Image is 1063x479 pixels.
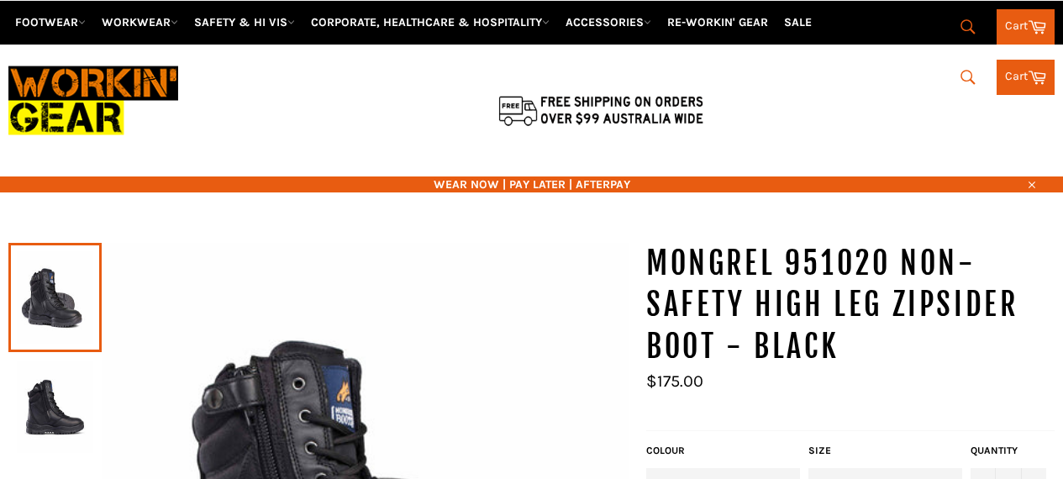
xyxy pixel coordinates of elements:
img: Workin Gear leaders in Workwear, Safety Boots, PPE, Uniforms. Australia's No.1 in Workwear [8,55,178,146]
a: CORPORATE, HEALTHCARE & HOSPITALITY [304,8,556,37]
span: WEAR NOW | PAY LATER | AFTERPAY [8,176,1055,192]
label: COLOUR [646,444,800,458]
a: FOOTWEAR [8,8,92,37]
a: WORKWEAR [95,8,185,37]
span: $175.00 [646,371,703,391]
img: Flat $9.95 shipping Australia wide [496,92,706,128]
a: ACCESSORIES [559,8,658,37]
h1: MONGREL 951020 Non-Safety High Leg Zipsider Boot - Black [646,243,1055,368]
label: Quantity [971,444,1046,458]
a: RE-WORKIN' GEAR [660,8,775,37]
a: SAFETY & HI VIS [187,8,302,37]
a: Cart [997,9,1055,45]
img: MONGREL 951020 Non-Safety High Leg Zipsider Boot - Black - Workin' Gear [17,361,93,453]
a: Cart [997,60,1055,95]
a: SALE [777,8,818,37]
label: Size [808,444,962,458]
